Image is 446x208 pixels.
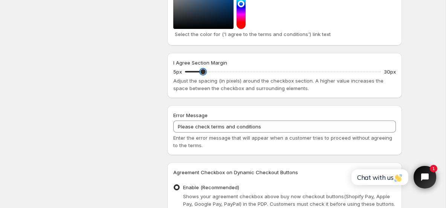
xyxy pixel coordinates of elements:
[173,68,182,75] p: 5px
[343,160,443,195] iframe: Tidio Chat
[173,169,396,176] h3: Agreement Checkbox on Dynamic Checkout Buttons
[183,193,395,207] span: Shows your agreement checkbox above buy now checkout buttons(Shopify Pay, Apple Pay, Google Pay, ...
[173,60,227,66] span: I Agree Section Margin
[183,184,239,190] span: Enable (Recommended)
[173,78,383,91] span: Adjust the spacing (in pixels) around the checkbox section. A higher value increases the space be...
[384,68,396,75] p: 30px
[175,30,394,38] p: Select the color for ('I agree to the terms and conditions') link text
[173,135,392,148] span: Enter the error message that will appear when a customer tries to proceed without agreeing to the...
[173,112,208,118] span: Error Message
